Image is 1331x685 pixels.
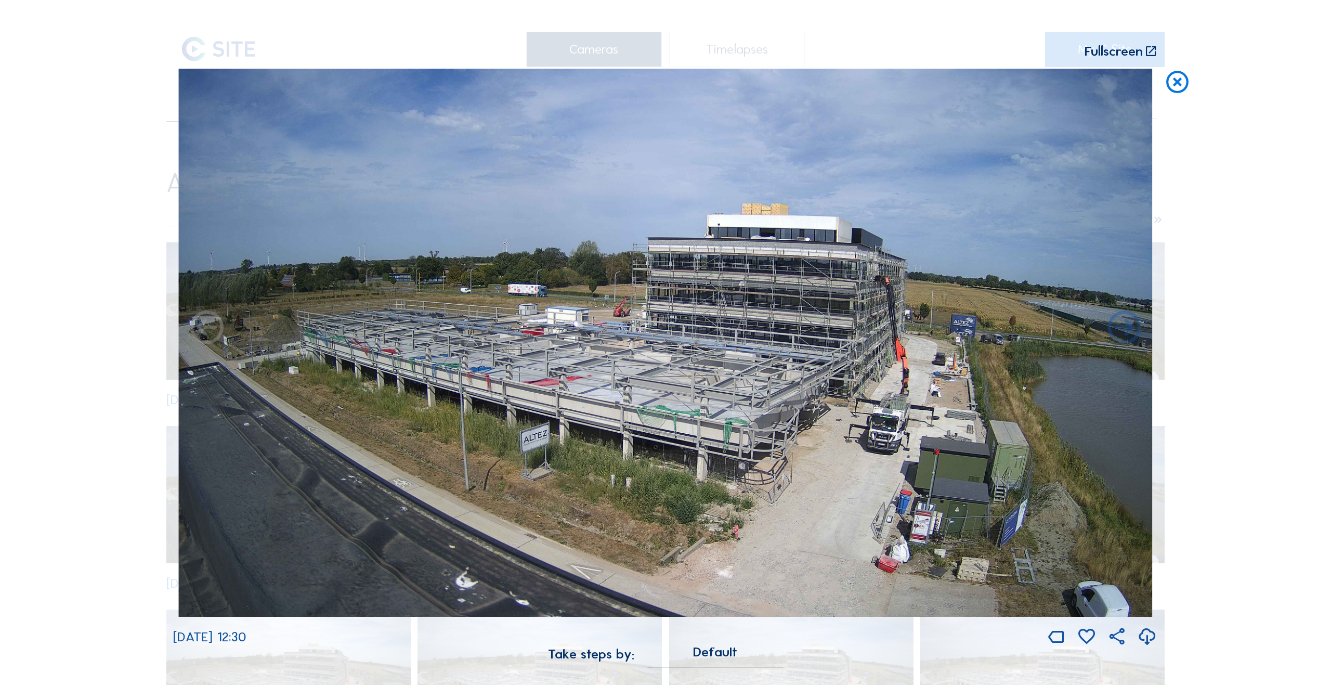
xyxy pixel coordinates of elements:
div: Default [647,648,783,667]
div: Default [693,648,737,657]
div: Take steps by: [548,648,634,661]
span: [DATE] 12:30 [173,629,246,645]
img: Image [178,69,1152,617]
i: Forward [187,308,227,349]
i: Back [1104,308,1144,349]
div: Fullscreen [1085,45,1143,59]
